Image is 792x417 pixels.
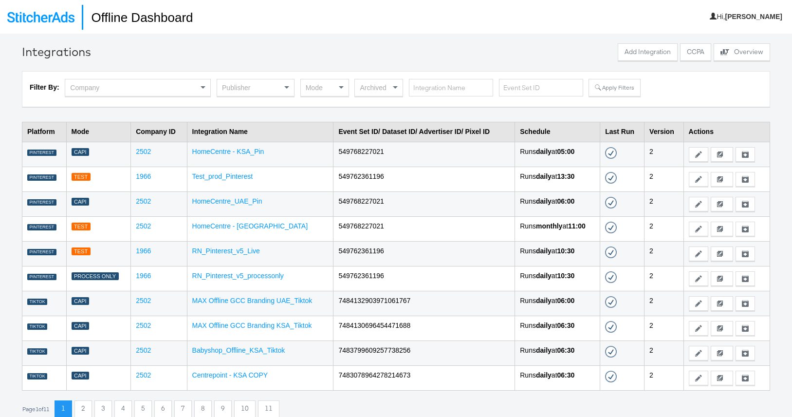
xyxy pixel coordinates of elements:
button: Apply Filters [589,79,640,96]
td: 549768227021 [333,216,515,241]
td: 7483078964278214673 [333,365,515,390]
b: [PERSON_NAME] [725,13,782,20]
a: Overview [714,43,770,63]
a: MAX Offline GCC Branding KSA_Tiktok [192,322,312,329]
td: Runs at [515,216,600,241]
td: 2 [645,167,683,191]
th: Company ID [131,122,187,142]
strong: monthly [536,222,562,230]
strong: 06:30 [557,322,575,329]
td: 7483799609257738256 [333,341,515,365]
strong: daily [536,272,552,280]
strong: daily [536,148,552,155]
td: 2 [645,142,683,167]
td: 7484132903971061767 [333,291,515,316]
td: Runs at [515,191,600,216]
div: Capi [72,297,90,305]
td: Runs at [515,341,600,365]
a: HomeCentre - KSA_Pin [192,148,264,155]
strong: 10:30 [557,272,575,280]
td: 549762361196 [333,266,515,291]
div: Capi [72,198,90,206]
td: 2 [645,341,683,365]
div: Process Only [72,272,119,281]
a: RN_Pinterest_v5_processonly [192,272,284,280]
button: Add Integration [618,43,678,61]
td: 2 [645,241,683,266]
strong: 11:00 [568,222,586,230]
div: PINTEREST [27,199,56,206]
strong: 06:30 [557,346,575,354]
div: TIKTOK [27,373,47,380]
h1: Offline Dashboard [82,5,193,30]
td: Runs at [515,365,600,390]
a: 2502 [136,222,151,230]
div: Capi [72,347,90,355]
div: Integrations [22,43,91,60]
a: 1966 [136,247,151,255]
td: Runs at [515,241,600,266]
td: 2 [645,316,683,341]
a: MAX Offline GCC Branding UAE_Tiktok [192,297,313,304]
th: Mode [66,122,131,142]
td: 2 [645,266,683,291]
div: TIKTOK [27,323,47,330]
th: Version [645,122,683,142]
div: PINTEREST [27,274,56,281]
td: 2 [645,216,683,241]
strong: 10:30 [557,247,575,255]
div: Test [72,247,91,256]
td: 549762361196 [333,241,515,266]
div: TIKTOK [27,348,47,355]
td: Runs at [515,266,600,291]
strong: daily [536,297,552,304]
input: Event Set ID [499,79,583,97]
a: Babyshop_Offline_KSA_Tiktok [192,346,285,354]
a: 2502 [136,148,151,155]
th: Schedule [515,122,600,142]
input: Integration Name [409,79,493,97]
strong: daily [536,247,552,255]
div: PINTEREST [27,150,56,156]
a: 2502 [136,346,151,354]
th: Event Set ID/ Dataset ID/ Advertiser ID/ Pixel ID [333,122,515,142]
a: HomeCentre - [GEOGRAPHIC_DATA] [192,222,308,230]
div: PINTEREST [27,224,56,231]
a: 1966 [136,272,151,280]
td: Runs at [515,291,600,316]
div: Archived [355,79,403,96]
a: CCPA [680,43,711,63]
a: 2502 [136,297,151,304]
td: Runs at [515,142,600,167]
a: Centrepoint - KSA COPY [192,371,268,379]
td: 7484130696454471688 [333,316,515,341]
div: Test [72,223,91,231]
strong: 05:00 [557,148,575,155]
a: Test_prod_Pinterest [192,172,253,180]
th: Last Run [600,122,645,142]
strong: 06:30 [557,371,575,379]
div: PINTEREST [27,174,56,181]
div: Company [65,79,210,96]
img: StitcherAds [7,12,74,22]
strong: daily [536,371,552,379]
strong: daily [536,346,552,354]
div: Capi [72,322,90,330]
strong: daily [536,197,552,205]
td: 549768227021 [333,191,515,216]
a: 2502 [136,322,151,329]
th: Actions [683,122,770,142]
td: 2 [645,191,683,216]
td: 549768227021 [333,142,515,167]
strong: 13:30 [557,172,575,180]
th: Platform [22,122,67,142]
button: CCPA [680,43,711,61]
strong: 06:00 [557,297,575,304]
div: Capi [72,372,90,380]
td: 2 [645,291,683,316]
strong: daily [536,172,552,180]
td: 549762361196 [333,167,515,191]
div: Publisher [217,79,294,96]
a: Add Integration [618,43,678,63]
strong: Filter By: [30,83,59,91]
